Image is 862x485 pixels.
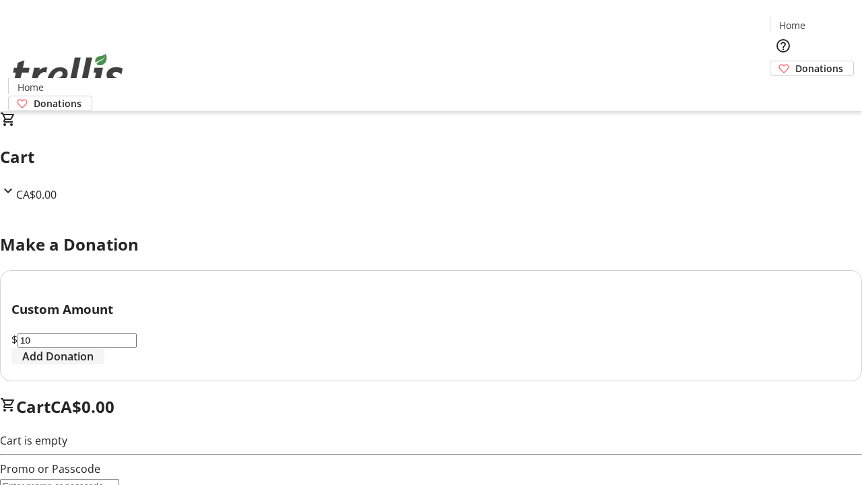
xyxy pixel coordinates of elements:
[22,348,94,364] span: Add Donation
[18,333,137,348] input: Donation Amount
[34,96,81,110] span: Donations
[779,18,805,32] span: Home
[51,395,114,418] span: CA$0.00
[770,32,797,59] button: Help
[11,348,104,364] button: Add Donation
[8,96,92,111] a: Donations
[795,61,843,75] span: Donations
[11,332,18,347] span: $
[18,80,44,94] span: Home
[770,18,814,32] a: Home
[9,80,52,94] a: Home
[11,300,851,319] h3: Custom Amount
[770,61,854,76] a: Donations
[8,39,128,106] img: Orient E2E Organization A7xwv2QK2t's Logo
[770,76,797,103] button: Cart
[16,187,57,202] span: CA$0.00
